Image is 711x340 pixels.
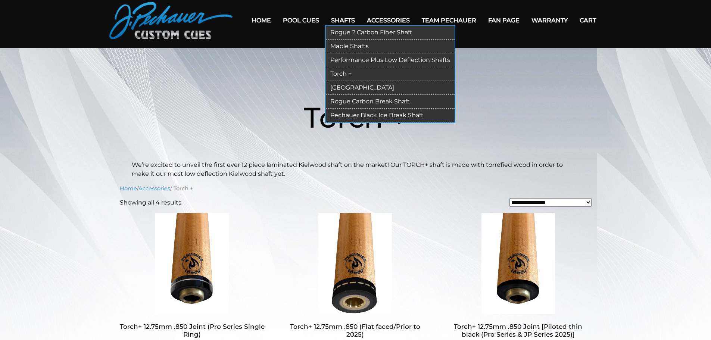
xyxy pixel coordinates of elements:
a: Accessories [138,185,170,192]
a: Accessories [361,11,416,30]
a: Fan Page [482,11,526,30]
a: Rogue 2 Carbon Fiber Shaft [326,26,455,40]
a: Team Pechauer [416,11,482,30]
img: Torch+ 12.75mm .850 (Flat faced/Prior to 2025) [283,213,428,314]
a: Cart [574,11,602,30]
nav: Breadcrumb [120,184,592,193]
span: Torch + [304,100,407,135]
a: Rogue Carbon Break Shaft [326,95,455,109]
a: Pool Cues [277,11,325,30]
a: Pechauer Black Ice Break Shaft [326,109,455,122]
a: Shafts [325,11,361,30]
a: Warranty [526,11,574,30]
img: Torch+ 12.75mm .850 Joint [Piloted thin black (Pro Series & JP Series 2025)] [446,213,591,314]
img: Torch+ 12.75mm .850 Joint (Pro Series Single Ring) [120,213,265,314]
p: Showing all 4 results [120,198,181,207]
a: Home [120,185,137,192]
a: Maple Shafts [326,40,455,53]
a: Home [246,11,277,30]
a: Performance Plus Low Deflection Shafts [326,53,455,67]
select: Shop order [509,198,592,207]
a: [GEOGRAPHIC_DATA] [326,81,455,95]
img: Pechauer Custom Cues [109,2,233,39]
a: Torch + [326,67,455,81]
p: We’re excited to unveil the first ever 12 piece laminated Kielwood shaft on the market! Our TORCH... [132,160,580,178]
